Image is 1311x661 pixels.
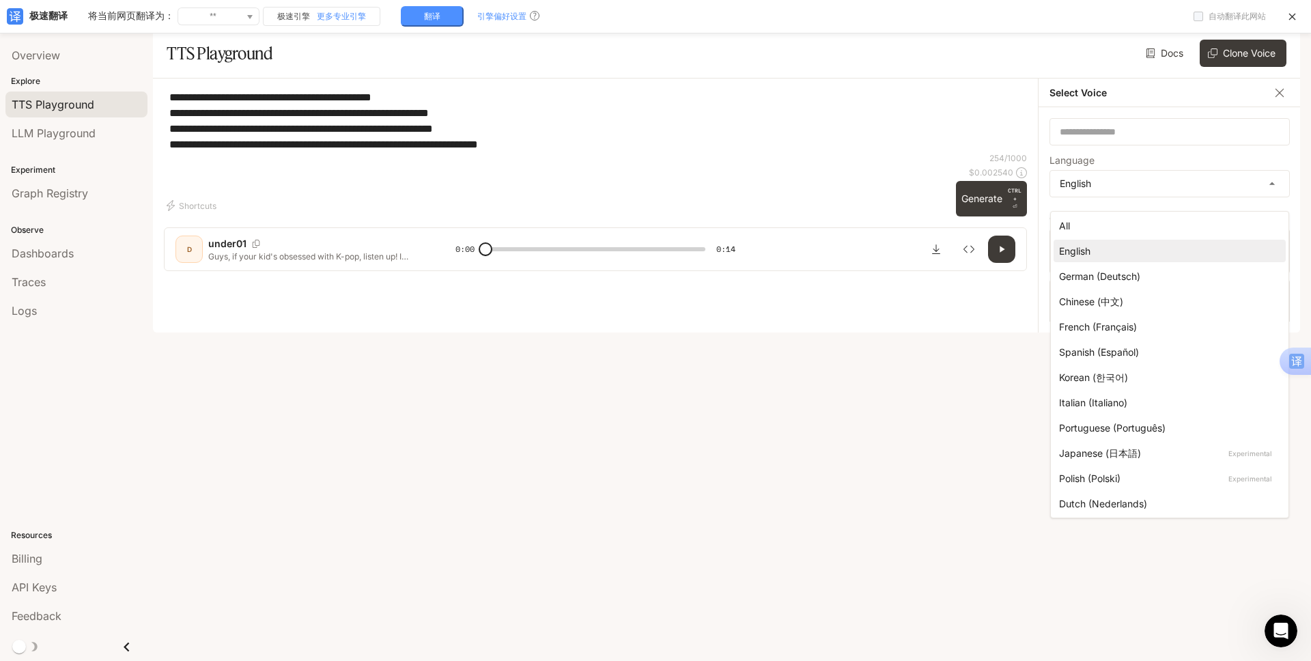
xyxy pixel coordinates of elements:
div: Chinese (中文) [1059,294,1275,309]
div: French (Français) [1059,320,1275,334]
div: English [1059,244,1275,258]
div: German (Deutsch) [1059,269,1275,283]
div: Dutch (Nederlands) [1059,496,1275,511]
div: Japanese (日本語) [1059,446,1275,460]
div: All [1059,219,1275,233]
div: Italian (Italiano) [1059,395,1275,410]
div: Korean (한국어) [1059,370,1275,384]
div: Portuguese (Português) [1059,421,1275,435]
div: Polish (Polski) [1059,471,1275,486]
p: Experimental [1226,447,1275,460]
p: Experimental [1226,473,1275,485]
div: Spanish (Español) [1059,345,1275,359]
iframe: Intercom live chat [1265,615,1297,647]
